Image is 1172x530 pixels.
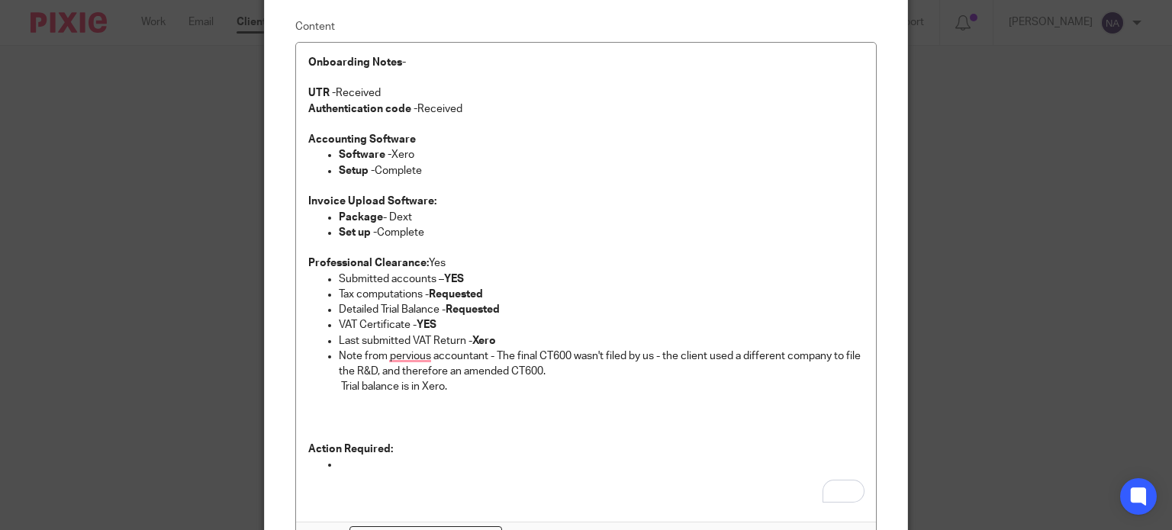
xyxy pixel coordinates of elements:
strong: YES [417,320,436,330]
strong: Set up - [339,227,377,238]
p: Last submitted VAT Return - [339,333,865,349]
p: Xero [339,147,865,162]
p: VAT Certificate - [339,317,865,332]
p: Detailed Trial Balance - [339,302,865,317]
strong: UTR - [308,88,336,98]
strong: Action Required: [308,444,393,455]
p: Note from pervious accountant - The final CT600 wasn't filed by us - the client used a different ... [339,349,865,395]
p: Tax computations - [339,287,865,302]
strong: Invoice Upload Software: [308,196,436,207]
strong: Professional Clearance: [308,258,429,268]
strong: Onboarding Notes- [308,57,406,68]
div: To enrich screen reader interactions, please activate Accessibility in Grammarly extension settings [296,43,877,522]
strong: Accounting Software [308,134,416,145]
strong: Requested [446,304,500,315]
p: Submitted accounts – [339,271,865,287]
strong: Authentication code - [308,104,417,114]
strong: Package [339,212,383,223]
p: Received [308,101,865,117]
strong: Setup - [339,165,375,176]
p: Received [308,85,865,101]
p: Yes [308,255,865,271]
p: Complete [339,225,865,240]
strong: Software - [339,149,391,160]
strong: Xero [472,336,496,346]
p: Complete [339,163,865,178]
strong: YES [444,274,464,284]
label: Content [295,19,877,34]
p: - Dext [339,210,865,225]
strong: Requested [429,289,483,300]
